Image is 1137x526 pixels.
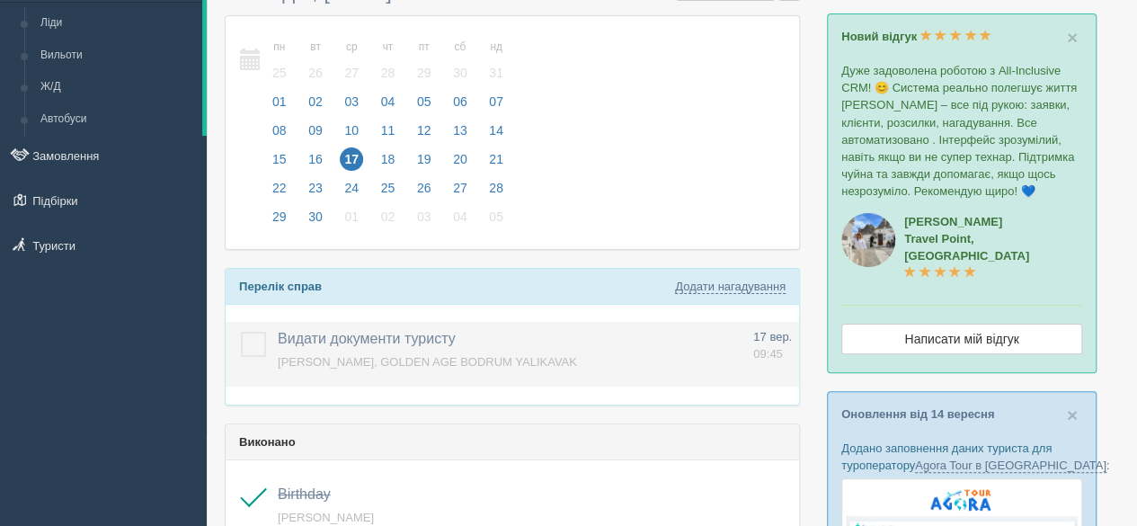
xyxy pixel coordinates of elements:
span: × [1067,27,1078,48]
span: 31 [484,61,508,85]
a: 02 [298,92,333,120]
a: 18 [371,149,405,178]
span: 15 [268,147,291,171]
a: 16 [298,149,333,178]
span: × [1067,405,1078,425]
a: ср 27 [334,30,369,92]
a: Оновлення від 14 вересня [841,407,994,421]
a: 30 [298,207,333,236]
span: Birthday [278,486,331,502]
a: 01 [334,207,369,236]
span: 21 [484,147,508,171]
span: 28 [484,176,508,200]
a: 09 [298,120,333,149]
button: Close [1067,406,1078,424]
a: 05 [479,207,509,236]
span: 01 [268,90,291,113]
small: ср [340,40,363,55]
a: 17 вер. 09:45 [753,329,792,362]
span: 11 [377,119,400,142]
small: пн [268,40,291,55]
a: 15 [262,149,297,178]
a: [PERSON_NAME] [278,511,374,524]
p: Дуже задоволена роботою з All-Inclusive CRM! 😊 Система реально полегшує життя [PERSON_NAME] – все... [841,62,1082,200]
a: Новий відгук [841,30,991,43]
span: 02 [304,90,327,113]
a: 29 [262,207,297,236]
small: нд [484,40,508,55]
a: 27 [443,178,477,207]
span: 13 [449,119,472,142]
a: пн 25 [262,30,297,92]
span: 25 [377,176,400,200]
a: 19 [407,149,441,178]
a: 01 [262,92,297,120]
span: 09:45 [753,347,783,361]
span: 12 [413,119,436,142]
b: Перелік справ [239,280,322,293]
a: 28 [479,178,509,207]
span: 18 [377,147,400,171]
span: 30 [449,61,472,85]
span: [PERSON_NAME], GOLDEN AGE BODRUM YALIKAVAK [278,355,577,369]
a: 06 [443,92,477,120]
a: 14 [479,120,509,149]
a: [PERSON_NAME]Travel Point, [GEOGRAPHIC_DATA] [904,215,1029,280]
span: 24 [340,176,363,200]
span: 04 [449,205,472,228]
a: Написати мій відгук [841,324,1082,354]
a: Видати документи туристу [278,331,456,346]
a: 22 [262,178,297,207]
span: 27 [340,61,363,85]
a: 12 [407,120,441,149]
a: нд 31 [479,30,509,92]
a: 25 [371,178,405,207]
a: 26 [407,178,441,207]
b: Виконано [239,435,296,449]
span: 26 [304,61,327,85]
a: вт 26 [298,30,333,92]
span: 17 вер. [753,330,792,343]
span: 19 [413,147,436,171]
a: 21 [479,149,509,178]
span: 16 [304,147,327,171]
a: 03 [407,207,441,236]
a: 10 [334,120,369,149]
small: чт [377,40,400,55]
a: 17 [334,149,369,178]
a: 08 [262,120,297,149]
span: 27 [449,176,472,200]
span: 09 [304,119,327,142]
span: 26 [413,176,436,200]
a: 11 [371,120,405,149]
p: Додано заповнення даних туриста для туроператору : [841,440,1082,474]
span: 10 [340,119,363,142]
a: 02 [371,207,405,236]
a: 04 [371,92,405,120]
small: вт [304,40,327,55]
a: Ліди [32,7,202,40]
a: 13 [443,120,477,149]
span: 08 [268,119,291,142]
a: 05 [407,92,441,120]
span: 29 [413,61,436,85]
a: чт 28 [371,30,405,92]
span: 17 [340,147,363,171]
span: 01 [340,205,363,228]
a: Автобуси [32,103,202,136]
a: 03 [334,92,369,120]
a: Вильоти [32,40,202,72]
span: 29 [268,205,291,228]
small: сб [449,40,472,55]
a: 07 [479,92,509,120]
span: 23 [304,176,327,200]
a: 24 [334,178,369,207]
span: 20 [449,147,472,171]
span: 03 [413,205,436,228]
a: пт 29 [407,30,441,92]
a: Agora Tour в [GEOGRAPHIC_DATA] [915,459,1106,473]
a: 04 [443,207,477,236]
a: Додати нагадування [675,280,786,294]
a: 23 [298,178,333,207]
